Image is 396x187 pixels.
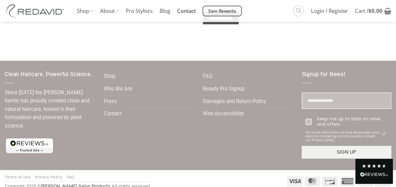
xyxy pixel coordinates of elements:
input: Email field [302,92,391,109]
div: Payment icons [286,175,391,186]
a: FAQ [203,70,212,83]
a: Earn Rewards [203,6,242,16]
img: REDAVID Salon Products | United States [5,4,67,18]
a: Terms of Use [5,175,31,179]
bdi: 0.00 [368,7,383,14]
img: REVIEWS.io [360,172,388,177]
span: Clean Haircare. Powerful Science. [5,71,92,77]
img: reviews-trust-logo-1.png [5,137,54,154]
a: Damages and Return Policy [203,96,266,108]
span: For more information on how we process your data for marketing communication. Check our Privacy p... [305,131,380,142]
span: Cart / [355,3,383,19]
a: Contact [104,108,122,120]
a: Beauty Pro Signup [203,83,245,95]
svg: link icon [380,130,388,137]
a: Search [293,6,304,16]
a: Shop [104,70,115,83]
a: Privacy Policy [35,175,62,179]
button: SIGN UP [302,146,391,158]
p: Since [DATE] the [PERSON_NAME] family has proudly created clean and natural haircare, honest in t... [5,89,94,130]
a: Read our Privacy Policy [380,130,388,137]
div: 4.8 Stars [362,163,387,168]
div: Keep me up to date on news and offers [317,116,388,127]
span: Signup for News! [302,71,345,77]
div: Read All Reviews [360,171,388,179]
span: Earn Rewards [209,8,236,15]
span: Login / Register [311,3,348,19]
a: Who We Are [104,83,132,95]
a: Web Accessibility [203,108,244,120]
span: $ [368,7,372,14]
a: FAQ [66,175,74,179]
a: Press [104,96,117,108]
div: Read All Reviews [355,159,393,184]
